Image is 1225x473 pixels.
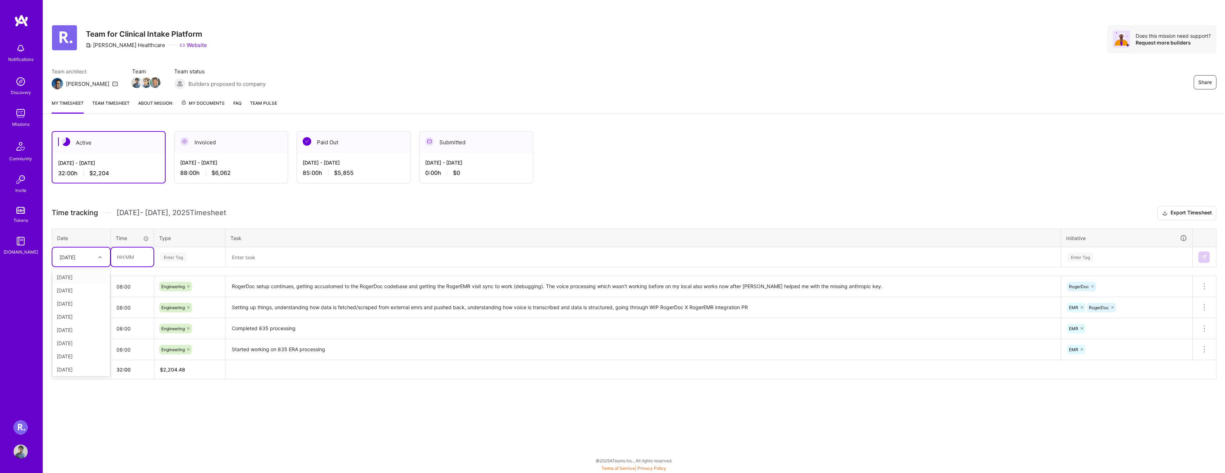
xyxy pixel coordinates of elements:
[180,137,189,146] img: Invoiced
[86,30,207,38] h3: Team for Clinical Intake Platform
[226,298,1060,317] textarea: Setting up things, understanding how data is fetched/scraped from external emrs and pushed back, ...
[15,187,26,194] div: Invite
[425,137,434,146] img: Submitted
[212,169,231,177] span: $6,062
[9,155,32,162] div: Community
[52,132,165,154] div: Active
[1136,39,1211,46] div: Request more builders
[52,271,110,284] div: [DATE]
[52,78,63,89] img: Team Architect
[151,77,160,89] a: Team Member Avatar
[226,277,1060,296] textarea: RogerDoc setup continues, getting accustomed to the RogerDoc codebase and getting the RogerEMR vi...
[1066,234,1187,242] div: Initiative
[1069,284,1089,289] span: RogerDoc
[14,420,28,435] img: Roger Healthcare: Team for Clinical Intake Platform
[14,234,28,248] img: guide book
[52,310,110,323] div: [DATE]
[425,159,527,166] div: [DATE] - [DATE]
[1069,326,1078,331] span: EMR
[601,466,635,471] a: Terms of Service
[453,169,460,177] span: $0
[66,80,109,88] div: [PERSON_NAME]
[188,80,266,88] span: Builders proposed to company
[112,81,118,87] i: icon Mail
[233,99,241,114] a: FAQ
[86,41,165,49] div: [PERSON_NAME] Healthcare
[419,131,533,153] div: Submitted
[1089,305,1109,310] span: RogerDoc
[1069,305,1078,310] span: EMR
[111,248,153,266] input: HH:MM
[141,77,151,88] img: Team Member Avatar
[226,340,1060,359] textarea: Started working on 835 ERA processing
[150,77,161,88] img: Team Member Avatar
[601,466,666,471] span: |
[59,253,75,261] div: [DATE]
[14,106,28,120] img: teamwork
[250,99,277,114] a: Team Pulse
[250,100,277,106] span: Team Pulse
[174,68,266,75] span: Team status
[138,99,172,114] a: About Mission
[111,340,154,359] input: HH:MM
[89,170,109,177] span: $2,204
[58,170,159,177] div: 32:00 h
[161,347,185,352] span: Engineering
[52,284,110,297] div: [DATE]
[14,41,28,56] img: bell
[14,14,28,27] img: logo
[1157,206,1216,220] button: Export Timesheet
[12,138,29,155] img: Community
[111,360,154,379] th: 32:00
[11,89,31,96] div: Discovery
[52,363,110,376] div: [DATE]
[179,41,207,49] a: Website
[226,319,1060,338] textarea: Completed 835 processing
[303,159,405,166] div: [DATE] - [DATE]
[52,350,110,363] div: [DATE]
[180,159,282,166] div: [DATE] - [DATE]
[92,99,130,114] a: Team timesheet
[174,131,288,153] div: Invoiced
[1136,32,1211,39] div: Does this mission need support?
[111,319,154,338] input: HH:MM
[52,208,98,217] span: Time tracking
[1201,254,1207,260] img: Submit
[131,77,142,88] img: Team Member Avatar
[1113,31,1130,48] img: Avatar
[52,99,84,114] a: My timesheet
[111,298,154,317] input: HH:MM
[52,297,110,310] div: [DATE]
[225,229,1061,247] th: Task
[132,68,160,75] span: Team
[52,229,111,247] th: Date
[161,284,185,289] span: Engineering
[14,217,28,224] div: Tokens
[637,466,666,471] a: Privacy Policy
[1162,209,1168,217] i: icon Download
[1069,347,1078,352] span: EMR
[12,420,30,435] a: Roger Healthcare: Team for Clinical Intake Platform
[111,277,154,296] input: HH:MM
[12,445,30,459] a: User Avatar
[12,120,30,128] div: Missions
[8,56,33,63] div: Notifications
[86,42,92,48] i: icon CompanyGray
[16,207,25,214] img: tokens
[132,77,141,89] a: Team Member Avatar
[160,367,185,373] span: $ 2,204.48
[303,137,311,146] img: Paid Out
[4,248,38,256] div: [DOMAIN_NAME]
[43,452,1225,469] div: © 2025 ATeams Inc., All rights reserved.
[297,131,410,153] div: Paid Out
[52,360,111,379] th: Total
[14,74,28,89] img: discovery
[1067,251,1094,263] div: Enter Tag
[181,99,225,114] a: My Documents
[1194,75,1216,89] button: Share
[52,323,110,337] div: [DATE]
[180,169,282,177] div: 88:00 h
[161,305,185,310] span: Engineering
[161,326,185,331] span: Engineering
[425,169,527,177] div: 0:00 h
